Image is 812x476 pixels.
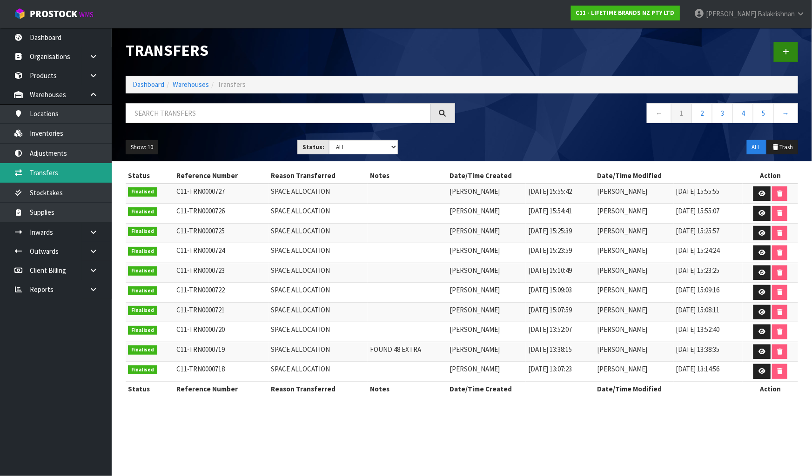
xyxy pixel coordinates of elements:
[126,42,455,59] h1: Transfers
[447,381,595,396] th: Date/Time Created
[128,365,157,375] span: Finalised
[174,362,268,382] td: C11-TRN0000718
[753,103,774,123] a: 5
[595,283,674,303] td: [PERSON_NAME]
[743,381,798,396] th: Action
[126,168,174,183] th: Status
[595,263,674,283] td: [PERSON_NAME]
[174,283,268,303] td: C11-TRN0000722
[674,342,743,362] td: [DATE] 13:38:35
[174,302,268,322] td: C11-TRN0000721
[447,243,526,263] td: [PERSON_NAME]
[526,243,595,263] td: [DATE] 15:23:59
[576,9,675,17] strong: C11 - LIFETIME BRANDS NZ PTY LTD
[595,322,674,342] td: [PERSON_NAME]
[268,283,368,303] td: SPACE ALLOCATION
[268,184,368,204] td: SPACE ALLOCATION
[174,204,268,224] td: C11-TRN0000726
[174,243,268,263] td: C11-TRN0000724
[674,204,743,224] td: [DATE] 15:55:07
[595,302,674,322] td: [PERSON_NAME]
[526,223,595,243] td: [DATE] 15:25:39
[674,184,743,204] td: [DATE] 15:55:55
[268,362,368,382] td: SPACE ALLOCATION
[174,223,268,243] td: C11-TRN0000725
[302,143,324,151] strong: Status:
[595,342,674,362] td: [PERSON_NAME]
[595,243,674,263] td: [PERSON_NAME]
[595,168,743,183] th: Date/Time Modified
[671,103,692,123] a: 1
[595,184,674,204] td: [PERSON_NAME]
[595,204,674,224] td: [PERSON_NAME]
[758,9,795,18] span: Balakrishnan
[128,345,157,355] span: Finalised
[647,103,671,123] a: ←
[447,263,526,283] td: [PERSON_NAME]
[268,168,368,183] th: Reason Transferred
[447,223,526,243] td: [PERSON_NAME]
[447,342,526,362] td: [PERSON_NAME]
[174,381,268,396] th: Reference Number
[691,103,712,123] a: 2
[447,204,526,224] td: [PERSON_NAME]
[674,283,743,303] td: [DATE] 15:09:16
[674,302,743,322] td: [DATE] 15:08:11
[595,381,743,396] th: Date/Time Modified
[526,184,595,204] td: [DATE] 15:55:42
[447,362,526,382] td: [PERSON_NAME]
[128,266,157,276] span: Finalised
[743,168,798,183] th: Action
[447,168,595,183] th: Date/Time Created
[767,140,798,155] button: Trash
[174,342,268,362] td: C11-TRN0000719
[174,263,268,283] td: C11-TRN0000723
[447,322,526,342] td: [PERSON_NAME]
[674,362,743,382] td: [DATE] 13:14:56
[674,223,743,243] td: [DATE] 15:25:57
[268,223,368,243] td: SPACE ALLOCATION
[126,103,431,123] input: Search transfers
[526,204,595,224] td: [DATE] 15:54:41
[79,10,94,19] small: WMS
[595,223,674,243] td: [PERSON_NAME]
[469,103,799,126] nav: Page navigation
[268,204,368,224] td: SPACE ALLOCATION
[712,103,733,123] a: 3
[126,381,174,396] th: Status
[773,103,798,123] a: →
[526,302,595,322] td: [DATE] 15:07:59
[128,207,157,217] span: Finalised
[133,80,164,89] a: Dashboard
[595,362,674,382] td: [PERSON_NAME]
[368,168,448,183] th: Notes
[128,187,157,197] span: Finalised
[674,243,743,263] td: [DATE] 15:24:24
[173,80,209,89] a: Warehouses
[128,247,157,256] span: Finalised
[268,342,368,362] td: SPACE ALLOCATION
[447,283,526,303] td: [PERSON_NAME]
[174,168,268,183] th: Reference Number
[128,326,157,335] span: Finalised
[526,263,595,283] td: [DATE] 15:10:49
[526,362,595,382] td: [DATE] 13:07:23
[447,184,526,204] td: [PERSON_NAME]
[268,263,368,283] td: SPACE ALLOCATION
[128,286,157,296] span: Finalised
[674,322,743,342] td: [DATE] 13:52:40
[674,263,743,283] td: [DATE] 15:23:25
[526,342,595,362] td: [DATE] 13:38:15
[268,381,368,396] th: Reason Transferred
[747,140,766,155] button: ALL
[526,322,595,342] td: [DATE] 13:52:07
[732,103,753,123] a: 4
[30,8,77,20] span: ProStock
[571,6,680,20] a: C11 - LIFETIME BRANDS NZ PTY LTD
[268,243,368,263] td: SPACE ALLOCATION
[526,283,595,303] td: [DATE] 15:09:03
[268,302,368,322] td: SPACE ALLOCATION
[217,80,246,89] span: Transfers
[447,302,526,322] td: [PERSON_NAME]
[368,381,448,396] th: Notes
